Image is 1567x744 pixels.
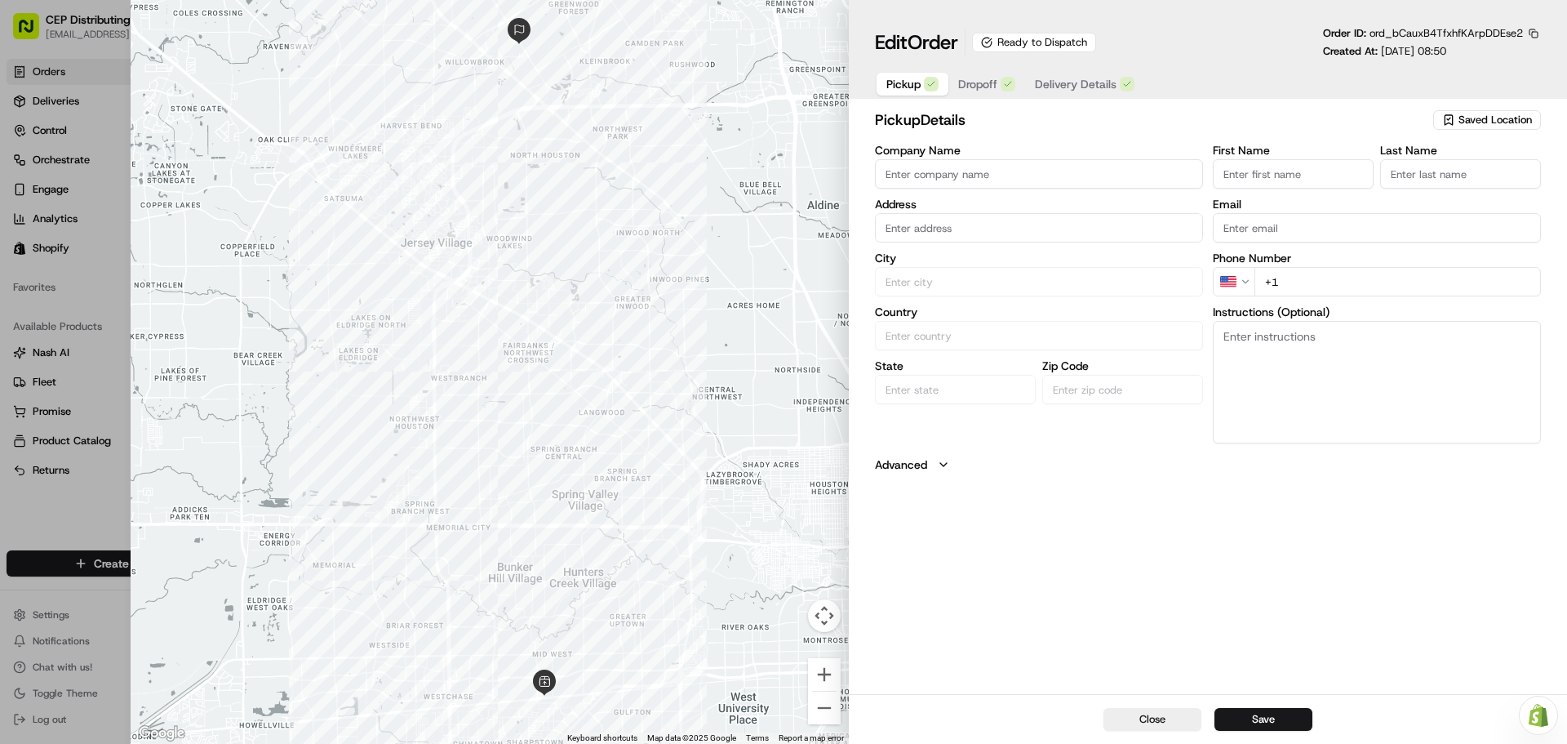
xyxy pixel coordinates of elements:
span: Saved Location [1458,113,1532,127]
button: Zoom in [808,658,841,691]
img: 1736555255976-a54dd68f-1ca7-489b-9aae-adbdc363a1c4 [16,156,46,185]
input: Enter city [875,267,1203,296]
h1: Edit [875,29,958,56]
button: Map camera controls [808,599,841,632]
div: Ready to Dispatch [972,33,1096,52]
div: 📗 [16,367,29,380]
span: Pylon [162,405,198,417]
span: Delivery Details [1035,76,1116,92]
h2: pickup Details [875,109,1430,131]
img: 8571987876998_91fb9ceb93ad5c398215_72.jpg [34,156,64,185]
span: [DATE] 08:50 [1381,44,1446,58]
span: Pickup [886,76,921,92]
img: Nash [16,16,49,49]
button: Keyboard shortcuts [567,733,637,744]
label: Address [875,198,1203,210]
a: Report a map error [779,733,844,742]
span: Knowledge Base [33,365,125,381]
label: Zip Code [1042,360,1203,372]
p: Order ID: [1323,26,1523,41]
img: Masood Aslam [16,282,42,308]
span: Wisdom [PERSON_NAME] [51,253,174,266]
span: [DATE] [186,253,220,266]
button: Zoom out [808,692,841,724]
input: Enter last name [1380,159,1541,189]
span: [DATE] [144,297,178,310]
input: Enter state [875,375,1036,404]
span: Order [908,29,958,56]
button: Save [1214,708,1312,731]
div: Start new chat [73,156,268,172]
img: Google [135,723,189,744]
label: Phone Number [1213,252,1541,264]
div: 💻 [138,367,151,380]
p: Welcome 👋 [16,65,297,91]
span: [PERSON_NAME] [51,297,132,310]
input: Enter phone number [1254,267,1541,296]
img: Wisdom Oko [16,238,42,270]
input: Enter first name [1213,159,1374,189]
label: Last Name [1380,145,1541,156]
a: Powered byPylon [115,404,198,417]
span: Dropoff [958,76,997,92]
button: Close [1103,708,1201,731]
label: City [875,252,1203,264]
label: Company Name [875,145,1203,156]
label: Advanced [875,457,927,473]
button: Advanced [875,457,1541,473]
span: API Documentation [154,365,262,381]
a: 💻API Documentation [131,359,269,388]
button: Start new chat [277,161,297,180]
input: Enter company name [875,159,1203,189]
input: Enter email [1213,213,1541,243]
span: • [135,297,141,310]
span: ord_bCauxB4TfxhfKArpDDEse2 [1369,26,1523,40]
input: Enter country [875,321,1203,350]
div: Past conversations [16,212,109,225]
img: 1736555255976-a54dd68f-1ca7-489b-9aae-adbdc363a1c4 [33,298,46,311]
button: See all [253,209,297,229]
p: Created At: [1323,44,1446,59]
input: 8720 Westpark Dr B, Houston, TX 77063, USA [875,213,1203,243]
a: 📗Knowledge Base [10,359,131,388]
input: Got a question? Start typing here... [42,105,294,123]
label: Instructions (Optional) [1213,306,1541,318]
label: State [875,360,1036,372]
input: Enter zip code [1042,375,1203,404]
span: Map data ©2025 Google [647,733,736,742]
div: We're available if you need us! [73,172,224,185]
button: Saved Location [1433,109,1541,131]
img: 1736555255976-a54dd68f-1ca7-489b-9aae-adbdc363a1c4 [33,254,46,267]
label: First Name [1213,145,1374,156]
label: Email [1213,198,1541,210]
textarea: Pick up in order 3022 in front entrance. [1213,321,1541,443]
a: Terms (opens in new tab) [746,733,769,742]
span: • [177,253,183,266]
label: Country [875,306,1203,318]
a: Open this area in Google Maps (opens a new window) [135,723,189,744]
